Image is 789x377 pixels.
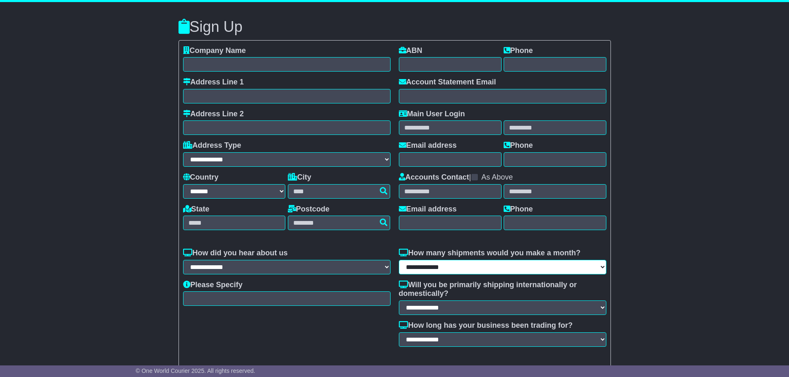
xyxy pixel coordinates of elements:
label: Email address [399,141,457,150]
span: © One World Courier 2025. All rights reserved. [136,367,256,374]
label: Main User Login [399,110,465,119]
label: Accounts Contact [399,173,469,182]
label: Country [183,173,219,182]
div: | [399,173,606,184]
label: Postcode [288,205,330,214]
label: As Above [481,173,513,182]
label: Company Name [183,46,246,55]
label: State [183,205,210,214]
h3: Sign Up [179,19,611,35]
label: Address Line 2 [183,110,244,119]
label: Please Specify [183,281,243,290]
label: ABN [399,46,422,55]
label: How did you hear about us [183,249,288,258]
label: City [288,173,311,182]
label: Email address [399,205,457,214]
label: Phone [504,141,533,150]
label: Address Line 1 [183,78,244,87]
label: Account Statement Email [399,78,496,87]
label: How many shipments would you make a month? [399,249,581,258]
label: How long has your business been trading for? [399,321,573,330]
label: Address Type [183,141,241,150]
label: Phone [504,46,533,55]
label: Phone [504,205,533,214]
label: Will you be primarily shipping internationally or domestically? [399,281,606,298]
